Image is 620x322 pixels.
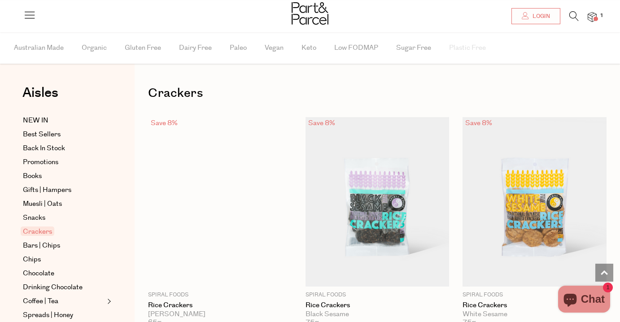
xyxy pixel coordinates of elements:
[23,185,105,196] a: Gifts | Hampers
[22,83,58,103] span: Aisles
[23,254,105,265] a: Chips
[463,310,607,318] div: White Sesame
[463,291,607,299] p: Spiral Foods
[306,310,450,318] div: Black Sesame
[21,226,54,236] span: Crackers
[23,199,105,209] a: Muesli | Oats
[463,301,607,309] a: Rice Crackers
[23,129,105,140] a: Best Sellers
[588,12,597,22] a: 1
[23,282,105,293] a: Drinking Chocolate
[82,32,107,64] span: Organic
[292,2,328,25] img: Part&Parcel
[148,291,292,299] p: Spiral Foods
[23,143,105,154] a: Back In Stock
[23,115,48,126] span: NEW IN
[148,301,292,309] a: Rice Crackers
[23,213,45,223] span: Snacks
[463,117,607,287] img: Rice Crackers
[23,240,60,251] span: Bars | Chips
[125,32,161,64] span: Gluten Free
[396,32,431,64] span: Sugar Free
[23,129,61,140] span: Best Sellers
[23,240,105,251] a: Bars | Chips
[23,310,73,321] span: Spreads | Honey
[23,310,105,321] a: Spreads | Honey
[23,296,58,307] span: Coffee | Tea
[23,115,105,126] a: NEW IN
[306,117,450,287] img: Rice Crackers
[306,301,450,309] a: Rice Crackers
[449,32,486,64] span: Plastic Free
[148,83,607,104] h1: Crackers
[148,310,292,318] div: [PERSON_NAME]
[23,282,83,293] span: Drinking Chocolate
[306,291,450,299] p: Spiral Foods
[23,296,105,307] a: Coffee | Tea
[334,32,378,64] span: Low FODMAP
[23,199,62,209] span: Muesli | Oats
[306,117,338,129] div: Save 8%
[23,171,105,182] a: Books
[23,254,41,265] span: Chips
[23,171,42,182] span: Books
[23,226,105,237] a: Crackers
[23,157,58,168] span: Promotions
[23,157,105,168] a: Promotions
[265,32,284,64] span: Vegan
[23,213,105,223] a: Snacks
[22,86,58,109] a: Aisles
[511,8,560,24] a: Login
[555,286,613,315] inbox-online-store-chat: Shopify online store chat
[14,32,64,64] span: Australian Made
[463,117,495,129] div: Save 8%
[148,117,180,129] div: Save 8%
[598,12,606,20] span: 1
[301,32,316,64] span: Keto
[530,13,550,20] span: Login
[179,32,212,64] span: Dairy Free
[23,268,54,279] span: Chocolate
[230,32,247,64] span: Paleo
[23,268,105,279] a: Chocolate
[23,143,65,154] span: Back In Stock
[23,185,71,196] span: Gifts | Hampers
[105,296,111,307] button: Expand/Collapse Coffee | Tea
